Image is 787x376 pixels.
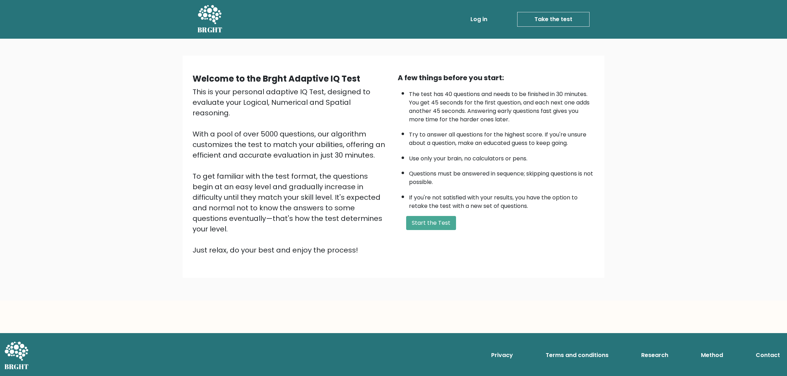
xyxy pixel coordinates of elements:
[488,348,516,362] a: Privacy
[398,72,594,83] div: A few things before you start:
[193,87,389,255] div: This is your personal adaptive IQ Test, designed to evaluate your Logical, Numerical and Spatial ...
[409,127,594,147] li: Try to answer all questions for the highest score. If you're unsure about a question, make an edu...
[517,12,590,27] a: Take the test
[409,166,594,186] li: Questions must be answered in sequence; skipping questions is not possible.
[409,151,594,163] li: Use only your brain, no calculators or pens.
[193,73,360,84] b: Welcome to the Brght Adaptive IQ Test
[197,26,223,34] h5: BRGHT
[698,348,726,362] a: Method
[197,3,223,36] a: BRGHT
[406,216,456,230] button: Start the Test
[543,348,611,362] a: Terms and conditions
[638,348,671,362] a: Research
[409,190,594,210] li: If you're not satisfied with your results, you have the option to retake the test with a new set ...
[409,87,594,124] li: The test has 40 questions and needs to be finished in 30 minutes. You get 45 seconds for the firs...
[468,12,490,26] a: Log in
[753,348,783,362] a: Contact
